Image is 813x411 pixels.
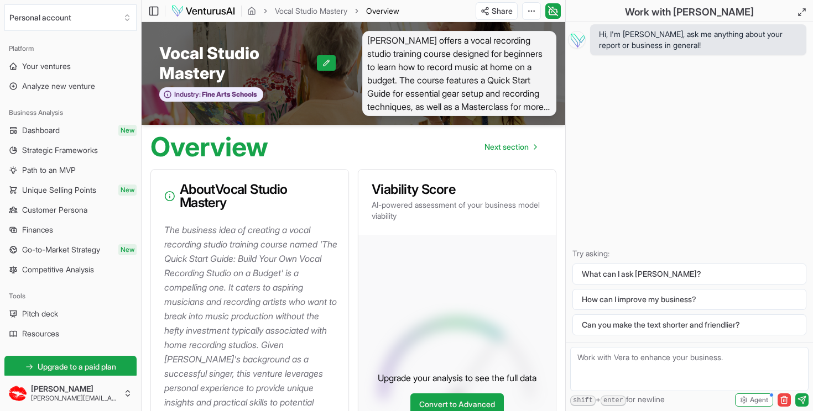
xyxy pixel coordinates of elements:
span: [PERSON_NAME][EMAIL_ADDRESS][PERSON_NAME][DOMAIN_NAME] [31,394,119,403]
span: Customer Persona [22,204,87,215]
span: Overview [366,6,399,17]
span: Pitch deck [22,308,58,319]
button: How can I improve my business? [572,289,806,310]
kbd: shift [570,396,596,406]
span: Strategic Frameworks [22,145,98,156]
nav: pagination [476,136,545,158]
h3: About Vocal Studio Mastery [164,183,335,209]
button: Agent [735,393,773,407]
span: Path to an MVP [22,165,76,176]
span: Resources [22,328,59,339]
a: Unique Selling PointsNew [4,181,137,199]
button: Share [476,2,518,20]
span: New [118,244,137,255]
p: Try asking: [572,248,806,259]
p: AI-powered assessment of your business model viability [372,199,543,222]
div: Platform [4,40,137,57]
span: Go-to-Market Strategy [22,244,100,255]
p: Upgrade your analysis to see the full data [378,371,536,384]
button: [PERSON_NAME][PERSON_NAME][EMAIL_ADDRESS][PERSON_NAME][DOMAIN_NAME] [4,380,137,407]
span: Competitive Analysis [22,264,94,275]
a: Upgrade to a paid plan [4,356,137,378]
kbd: enter [601,396,626,406]
span: Unique Selling Points [22,185,96,196]
span: Next section [484,141,529,152]
img: Vera [568,31,586,49]
a: Finances [4,221,137,239]
a: Go to next page [476,136,545,158]
span: + for newline [570,394,665,406]
span: Finances [22,224,53,235]
a: Resources [4,325,137,342]
span: Fine Arts Schools [201,90,257,99]
span: Analyze new venture [22,81,95,92]
span: New [118,185,137,196]
span: Hi, I'm [PERSON_NAME], ask me anything about your report or business in general! [599,29,798,51]
button: Can you make the text shorter and friendlier? [572,314,806,335]
button: What can I ask [PERSON_NAME]? [572,264,806,284]
span: Upgrade to a paid plan [38,361,116,372]
h1: Overview [150,134,268,160]
span: Vocal Studio Mastery [159,43,317,83]
span: [PERSON_NAME] offers a vocal recording studio training course designed for beginners to learn how... [362,31,556,116]
h3: Viability Score [372,183,543,196]
div: Business Analysis [4,104,137,122]
a: Go-to-Market StrategyNew [4,241,137,259]
a: Your ventures [4,57,137,75]
div: Tools [4,287,137,305]
span: [PERSON_NAME] [31,384,119,394]
span: Your ventures [22,61,71,72]
h2: Work with [PERSON_NAME] [625,4,754,20]
button: Select an organization [4,4,137,31]
a: Analyze new venture [4,77,137,95]
a: Customer Persona [4,201,137,219]
a: Strategic Frameworks [4,141,137,159]
a: Vocal Studio Mastery [275,6,347,17]
span: Agent [750,396,768,404]
span: New [118,125,137,136]
a: DashboardNew [4,122,137,139]
a: Path to an MVP [4,161,137,179]
img: logo [171,4,236,18]
a: Pitch deck [4,305,137,323]
a: Competitive Analysis [4,261,137,278]
span: Share [492,6,513,17]
span: Industry: [174,90,201,99]
nav: breadcrumb [247,6,399,17]
span: Dashboard [22,125,60,136]
button: Industry:Fine Arts Schools [159,87,263,102]
img: ACg8ocIzOS3kUESJZxLF6q7QLm2wb7TXCIxOxM9_d_84EZRlTsO0leNx=s96-c [9,384,27,402]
